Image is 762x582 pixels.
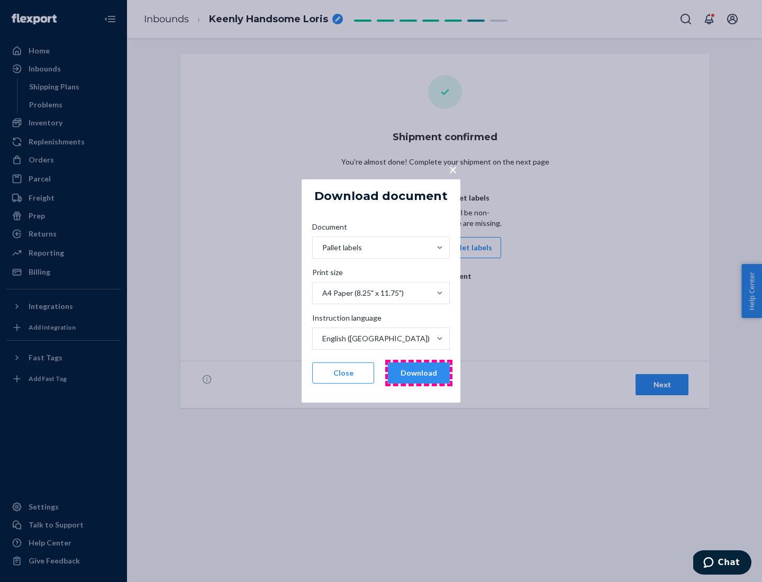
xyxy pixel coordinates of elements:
button: Download [388,362,450,384]
span: Instruction language [312,313,382,328]
h5: Download document [314,190,448,203]
input: DocumentPallet labels [321,242,322,253]
input: Instruction languageEnglish ([GEOGRAPHIC_DATA]) [321,333,322,344]
button: Close [312,362,374,384]
iframe: Opens a widget where you can chat to one of our agents [693,550,751,577]
span: × [449,160,457,178]
div: Pallet labels [322,242,362,253]
input: Print sizeA4 Paper (8.25" x 11.75") [321,288,322,298]
span: Document [312,222,347,237]
span: Print size [312,267,343,282]
div: English ([GEOGRAPHIC_DATA]) [322,333,430,344]
div: A4 Paper (8.25" x 11.75") [322,288,404,298]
